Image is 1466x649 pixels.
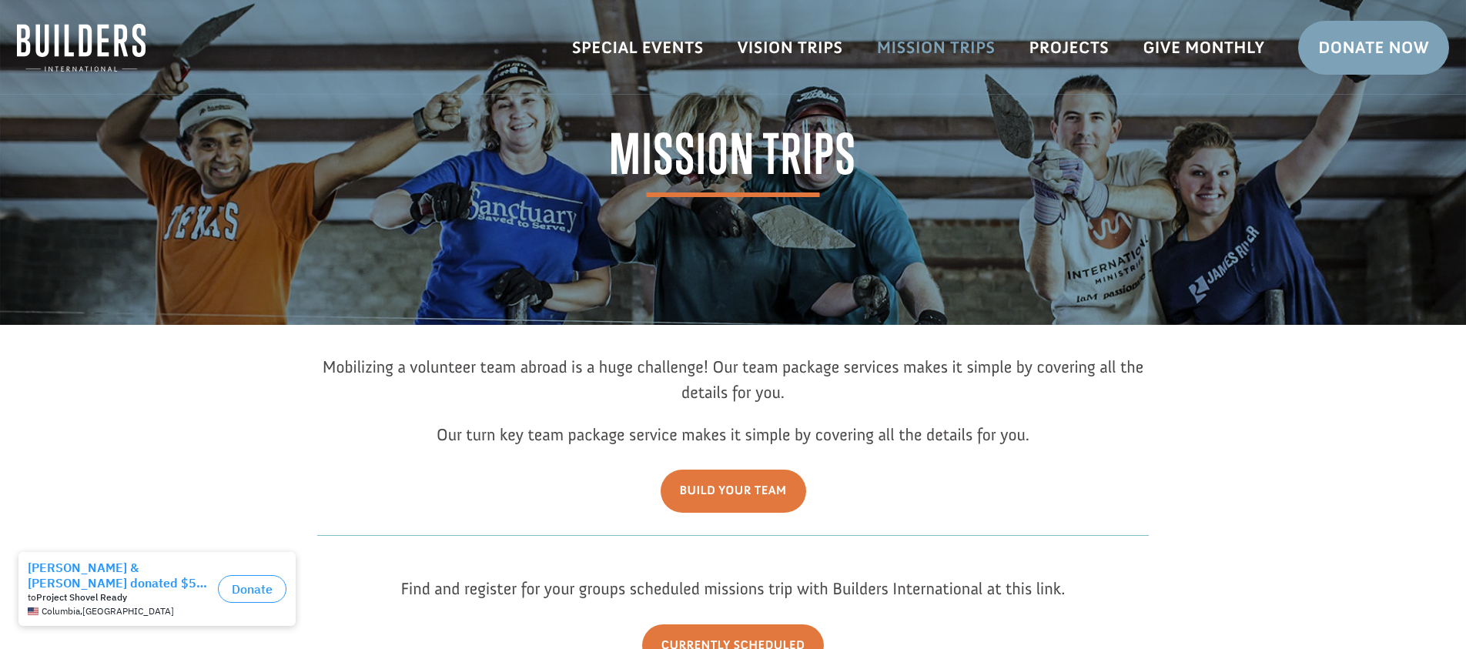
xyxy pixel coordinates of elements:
a: Mission Trips [860,25,1012,70]
span: Columbia , [GEOGRAPHIC_DATA] [42,62,174,72]
img: US.png [28,62,38,72]
span: Find and register for your groups scheduled missions trip with Builders International at this link. [400,578,1065,599]
span: Mobilizing a volunteer team abroad is a huge challenge! Our team package services makes it simple... [323,356,1144,403]
a: Build Your Team [661,470,806,512]
div: to [28,48,212,59]
a: Donate Now [1298,21,1449,75]
img: Builders International [17,24,146,72]
a: Projects [1012,25,1126,70]
a: Vision Trips [721,25,860,70]
button: Donate [218,31,286,59]
strong: Project Shovel Ready [36,47,127,59]
span: Mission Trips [609,127,856,197]
a: Special Events [555,25,721,70]
a: Give Monthly [1126,25,1281,70]
div: [PERSON_NAME] & [PERSON_NAME] donated $50 [28,15,212,46]
span: Our turn key team package service makes it simple by covering all the details for you. [437,424,1029,445]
